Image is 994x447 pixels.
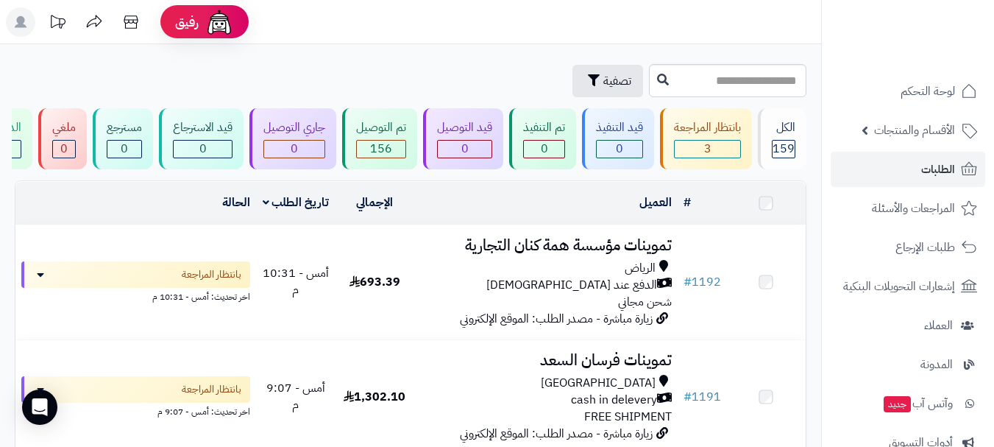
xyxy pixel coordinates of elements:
a: الكل159 [755,108,809,169]
span: # [684,388,692,406]
h3: تموينات مؤسسة همة كنان التجارية [420,237,672,254]
span: 0 [291,140,298,158]
span: المدونة [920,354,953,375]
span: الطلبات [921,159,955,180]
span: الأقسام والمنتجات [874,120,955,141]
span: بانتظار المراجعة [182,267,241,282]
span: 1,302.10 [344,388,405,406]
a: مسترجع 0 [90,108,156,169]
span: الرياض [625,260,656,277]
span: زيارة مباشرة - مصدر الطلب: الموقع الإلكتروني [460,425,653,443]
span: أمس - 10:31 م [263,264,329,299]
a: وآتس آبجديد [831,386,985,421]
span: زيارة مباشرة - مصدر الطلب: الموقع الإلكتروني [460,310,653,328]
a: العملاء [831,308,985,343]
a: قيد التوصيل 0 [420,108,506,169]
img: ai-face.png [205,7,234,37]
a: بانتظار المراجعة 3 [657,108,755,169]
a: # [684,194,691,211]
div: 0 [53,141,75,158]
span: 0 [616,140,623,158]
span: شحن مجاني [618,293,672,311]
span: 0 [461,140,469,158]
div: جاري التوصيل [263,119,325,136]
a: إشعارات التحويلات البنكية [831,269,985,304]
a: الحالة [222,194,250,211]
a: تم التنفيذ 0 [506,108,579,169]
span: 156 [370,140,392,158]
div: 156 [357,141,405,158]
a: تحديثات المنصة [39,7,76,41]
span: بانتظار المراجعة [182,382,241,397]
span: cash in delevery [571,392,657,409]
span: تصفية [603,72,631,90]
div: مسترجع [107,119,142,136]
span: إشعارات التحويلات البنكية [843,276,955,297]
a: طلبات الإرجاع [831,230,985,265]
span: العملاء [924,315,953,336]
div: ملغي [52,119,76,136]
span: 159 [773,140,795,158]
span: 3 [704,140,711,158]
span: FREE SHIPMENT [584,408,672,426]
div: 0 [107,141,141,158]
span: [GEOGRAPHIC_DATA] [541,375,656,392]
div: الكل [772,119,795,136]
span: الدفع عند [DEMOGRAPHIC_DATA] [486,277,657,294]
div: اخر تحديث: أمس - 10:31 م [21,288,250,303]
span: أمس - 9:07 م [266,379,325,414]
span: 0 [60,140,68,158]
a: تاريخ الطلب [263,194,330,211]
span: 0 [199,140,207,158]
span: 0 [121,140,128,158]
a: #1191 [684,388,721,406]
a: قيد التنفيذ 0 [579,108,657,169]
div: 0 [524,141,564,158]
a: المراجعات والأسئلة [831,191,985,226]
span: وآتس آب [882,393,953,414]
div: قيد التوصيل [437,119,492,136]
a: العميل [639,194,672,211]
span: 0 [541,140,548,158]
span: المراجعات والأسئلة [872,198,955,219]
div: بانتظار المراجعة [674,119,741,136]
h3: تموينات فرسان السعد [420,352,672,369]
span: طلبات الإرجاع [895,237,955,258]
div: 0 [597,141,642,158]
button: تصفية [572,65,643,97]
span: لوحة التحكم [901,81,955,102]
a: لوحة التحكم [831,74,985,109]
a: الإجمالي [356,194,393,211]
a: الطلبات [831,152,985,187]
span: 693.39 [349,273,400,291]
div: 3 [675,141,740,158]
div: 0 [438,141,491,158]
span: # [684,273,692,291]
a: #1192 [684,273,721,291]
a: جاري التوصيل 0 [246,108,339,169]
div: اخر تحديث: أمس - 9:07 م [21,403,250,418]
div: قيد التنفيذ [596,119,643,136]
div: تم التنفيذ [523,119,565,136]
div: Open Intercom Messenger [22,390,57,425]
img: logo-2.png [894,40,980,71]
span: جديد [884,396,911,412]
a: المدونة [831,347,985,382]
div: 0 [264,141,324,158]
div: قيد الاسترجاع [173,119,232,136]
span: رفيق [175,13,199,31]
div: 0 [174,141,232,158]
a: ملغي 0 [35,108,90,169]
div: تم التوصيل [356,119,406,136]
a: قيد الاسترجاع 0 [156,108,246,169]
a: تم التوصيل 156 [339,108,420,169]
